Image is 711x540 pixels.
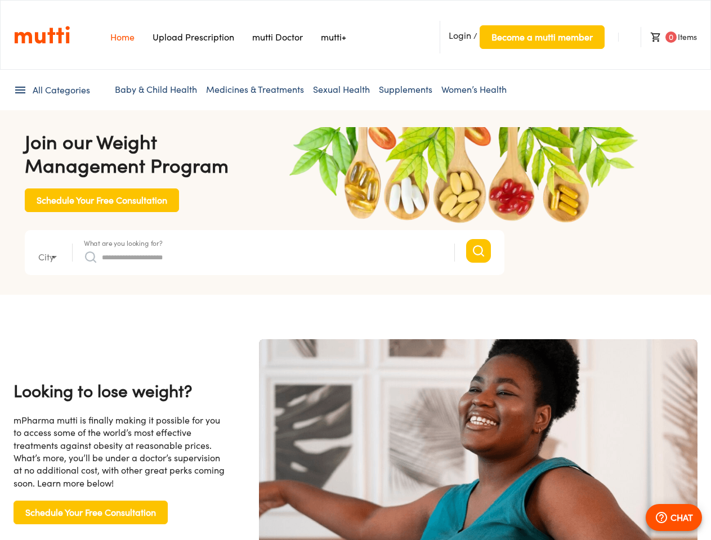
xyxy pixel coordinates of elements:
div: mPharma mutti is finally making it possible for you to access some of the world’s most effective ... [14,414,227,489]
h4: Join our Weight Management Program [25,130,504,177]
a: Supplements [379,84,432,95]
span: All Categories [33,84,90,97]
span: 0 [665,31,677,43]
button: Schedule Your Free Consultation [25,188,179,212]
span: Become a mutti member [491,29,593,45]
a: Link on the logo navigates to HomePage [14,25,70,44]
a: Navigates to mutti+ page [321,31,346,43]
a: Sexual Health [313,84,370,95]
span: Schedule Your Free Consultation [25,505,156,520]
a: Navigates to mutti doctor website [252,31,303,43]
button: Search [466,239,491,263]
a: Schedule Your Free Consultation [25,194,179,204]
a: Baby & Child Health [115,84,197,95]
button: Schedule Your Free Consultation [14,501,168,524]
button: CHAT [646,504,702,531]
a: Navigates to Prescription Upload Page [153,31,234,43]
a: Navigates to Home Page [110,31,135,43]
img: Logo [14,25,70,44]
span: Schedule Your Free Consultation [37,192,167,208]
a: Schedule Your Free Consultation [14,506,168,516]
h4: Looking to lose weight? [14,379,227,403]
p: CHAT [670,511,693,524]
button: Become a mutti member [480,25,605,49]
span: Login [449,30,471,41]
label: What are you looking for? [84,240,163,246]
a: Medicines & Treatments [206,84,304,95]
li: Items [641,27,697,47]
a: Women’s Health [441,84,507,95]
li: / [440,21,605,53]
